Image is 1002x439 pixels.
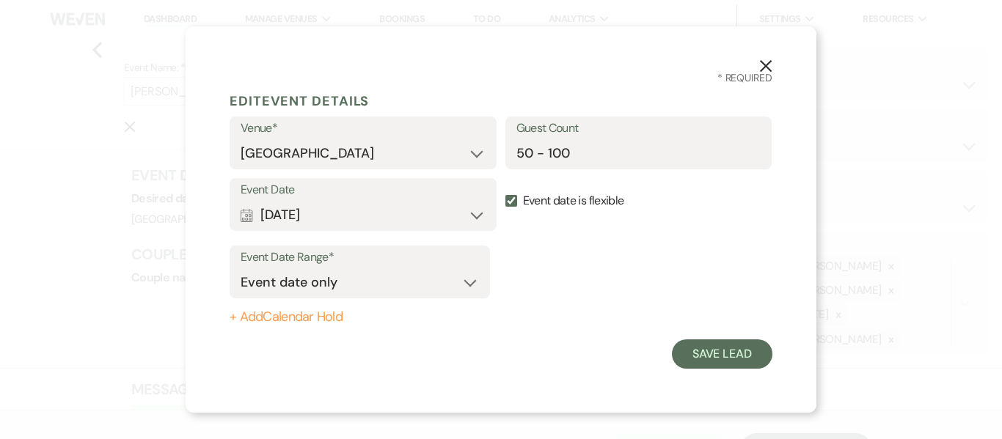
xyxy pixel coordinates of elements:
label: Event date is flexible [505,178,772,224]
label: Guest Count [516,118,761,139]
button: Save Lead [672,339,772,369]
label: Event Date Range* [241,247,479,268]
label: Venue* [241,118,486,139]
input: Event date is flexible [505,195,517,207]
h3: * Required [230,70,772,86]
button: + AddCalendar Hold [230,310,490,325]
button: [DATE] [241,200,486,229]
label: Event Date [241,180,486,201]
h5: Edit Event Details [230,90,772,112]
